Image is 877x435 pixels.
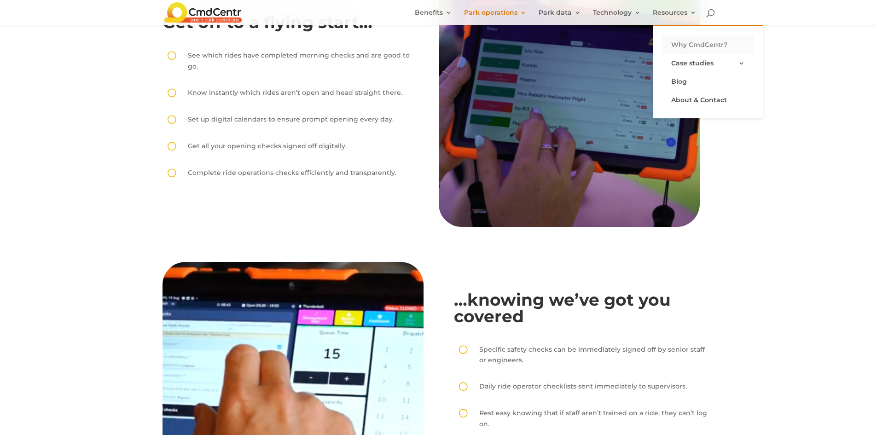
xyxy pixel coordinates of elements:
[458,344,469,356] span: [
[479,381,711,392] p: Daily ride operator checklists sent immediately to supervisors.
[188,141,419,152] p: Get all your opening checks signed off digitally.
[166,50,178,62] span: [
[662,35,754,54] a: Why CmdCentr?
[166,141,178,152] span: [
[479,408,711,430] p: Rest easy knowing that if staff aren’t trained on a ride, they can’t log on.
[458,408,469,419] span: [
[166,87,178,99] span: [
[653,9,697,25] a: Resources
[464,9,527,25] a: Park operations
[188,114,419,125] p: Set up digital calendars to ensure prompt opening every day.
[662,72,754,91] a: Blog
[458,381,469,393] span: [
[166,114,178,126] span: [
[188,87,419,99] p: Know instantly which rides aren’t open and head straight there.
[539,9,581,25] a: Park data
[415,9,452,25] a: Benefits
[164,2,242,22] img: CmdCentr
[662,54,754,72] a: Case studies
[662,91,754,109] a: About & Contact
[454,291,715,329] h2: …knowing we’ve got you covered
[188,168,419,179] p: Complete ride operations checks efficiently and transparently.
[166,168,178,179] span: [
[479,344,711,366] p: Specific safety checks can be immediately signed off by senior staff or engineers.
[188,50,419,72] p: See which rides have completed morning checks and are good to go.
